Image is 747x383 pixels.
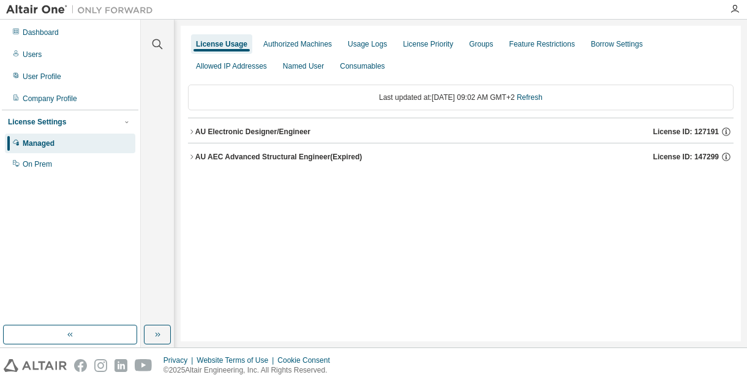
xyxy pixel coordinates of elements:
[188,118,734,145] button: AU Electronic Designer/EngineerLicense ID: 127191
[653,127,719,137] span: License ID: 127191
[4,359,67,372] img: altair_logo.svg
[6,4,159,16] img: Altair One
[195,127,310,137] div: AU Electronic Designer/Engineer
[403,39,453,49] div: License Priority
[277,355,337,365] div: Cookie Consent
[114,359,127,372] img: linkedin.svg
[509,39,575,49] div: Feature Restrictions
[196,39,247,49] div: License Usage
[196,61,267,71] div: Allowed IP Addresses
[653,152,719,162] span: License ID: 147299
[23,72,61,82] div: User Profile
[94,359,107,372] img: instagram.svg
[591,39,643,49] div: Borrow Settings
[188,143,734,170] button: AU AEC Advanced Structural Engineer(Expired)License ID: 147299
[8,117,66,127] div: License Settings
[348,39,387,49] div: Usage Logs
[23,138,54,148] div: Managed
[23,159,52,169] div: On Prem
[23,94,77,104] div: Company Profile
[197,355,277,365] div: Website Terms of Use
[263,39,332,49] div: Authorized Machines
[188,85,734,110] div: Last updated at: [DATE] 09:02 AM GMT+2
[163,355,197,365] div: Privacy
[23,28,59,37] div: Dashboard
[340,61,385,71] div: Consumables
[74,359,87,372] img: facebook.svg
[283,61,324,71] div: Named User
[469,39,493,49] div: Groups
[23,50,42,59] div: Users
[195,152,362,162] div: AU AEC Advanced Structural Engineer (Expired)
[163,365,337,376] p: © 2025 Altair Engineering, Inc. All Rights Reserved.
[517,93,542,102] a: Refresh
[135,359,152,372] img: youtube.svg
